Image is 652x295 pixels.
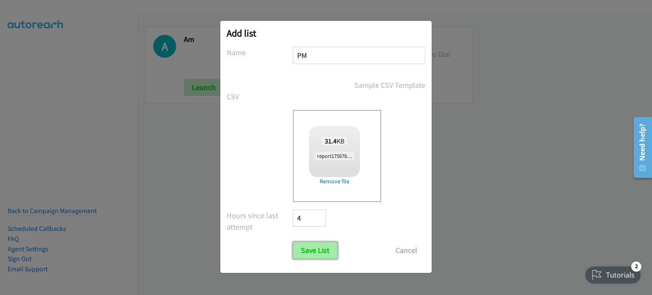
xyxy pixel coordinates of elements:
a: Remove file [309,177,360,186]
a: Sample CSV Template [354,79,425,91]
h2: Add list [227,27,425,39]
span: KB [322,137,347,145]
label: Name [227,47,293,58]
button: Cancel [388,242,425,259]
label: Hours since last attempt [227,210,293,233]
iframe: Resource Center [628,114,652,181]
input: Save List [293,242,337,259]
strong: 31.4 [325,137,337,145]
iframe: Checklist [580,258,646,289]
label: CSV [227,91,293,102]
span: report1756787371271.csv [315,152,376,160]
